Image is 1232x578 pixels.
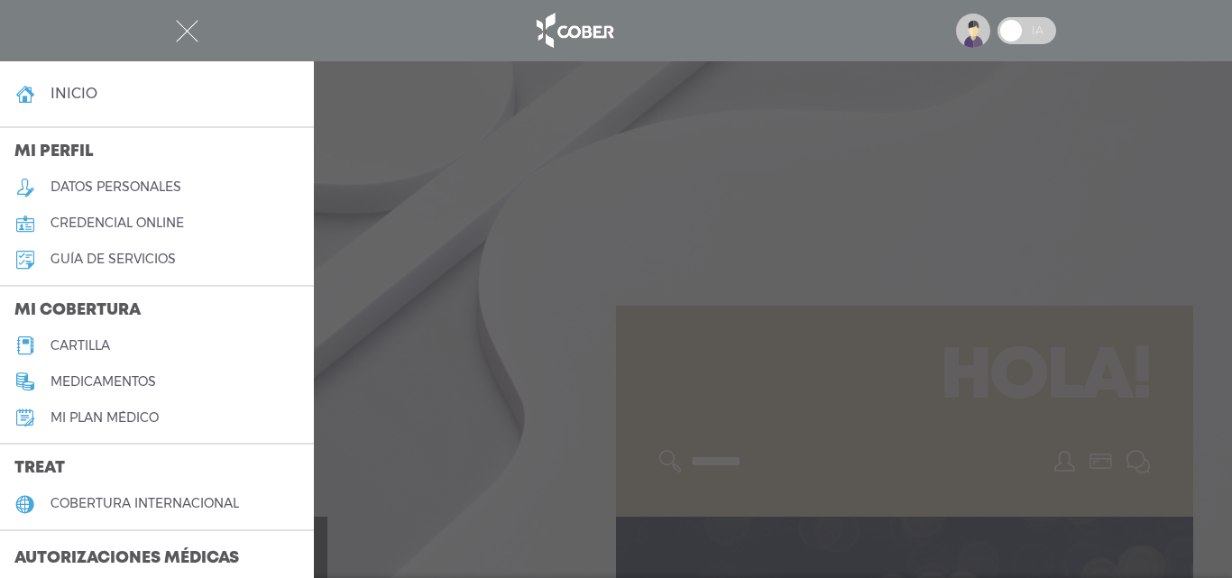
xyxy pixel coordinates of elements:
h4: inicio [51,85,97,102]
img: logo_cober_home-white.png [527,9,621,52]
h5: credencial online [51,216,184,231]
h5: guía de servicios [51,252,176,267]
h5: cartilla [51,338,110,353]
img: profile-placeholder.svg [956,14,990,48]
h5: Mi plan médico [51,410,159,426]
h5: medicamentos [51,374,156,390]
h5: cobertura internacional [51,496,239,511]
img: Cober_menu-close-white.svg [176,20,198,42]
h5: datos personales [51,179,181,195]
